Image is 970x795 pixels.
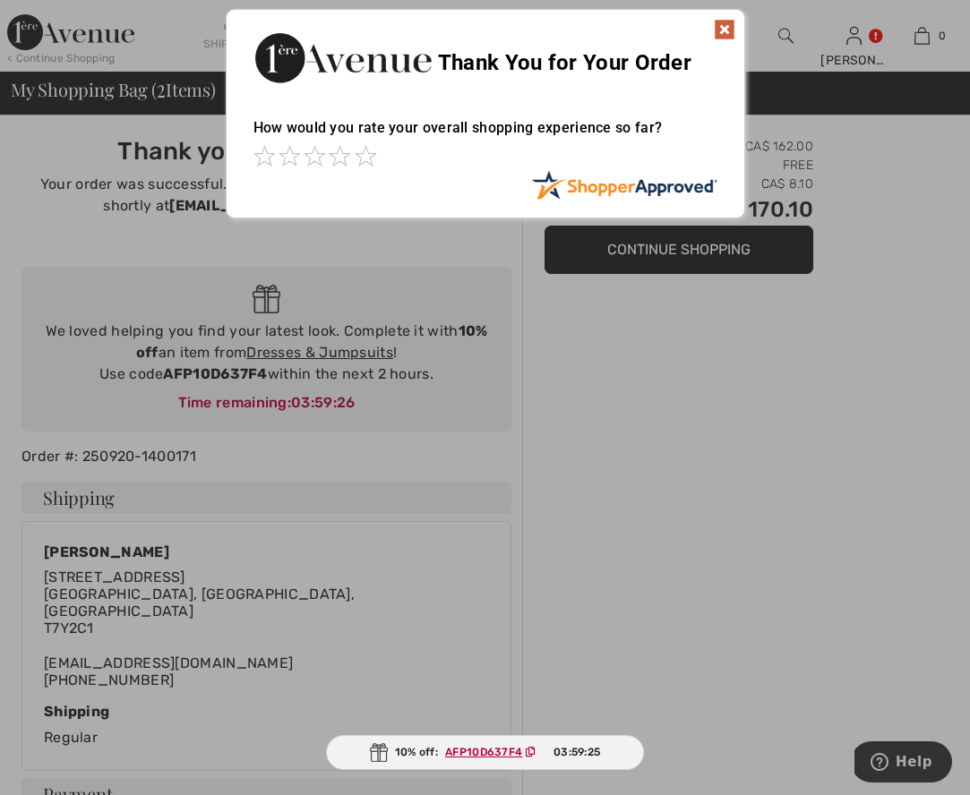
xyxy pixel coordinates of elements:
img: x [714,19,735,40]
div: 10% off: [326,735,645,770]
span: 03:59:25 [554,744,600,760]
ins: AFP10D637F4 [445,746,522,758]
img: Gift.svg [370,743,388,762]
img: Thank You for Your Order [253,28,433,88]
span: Thank You for Your Order [438,50,691,75]
span: Help [41,13,78,29]
div: How would you rate your overall shopping experience so far? [253,101,717,170]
